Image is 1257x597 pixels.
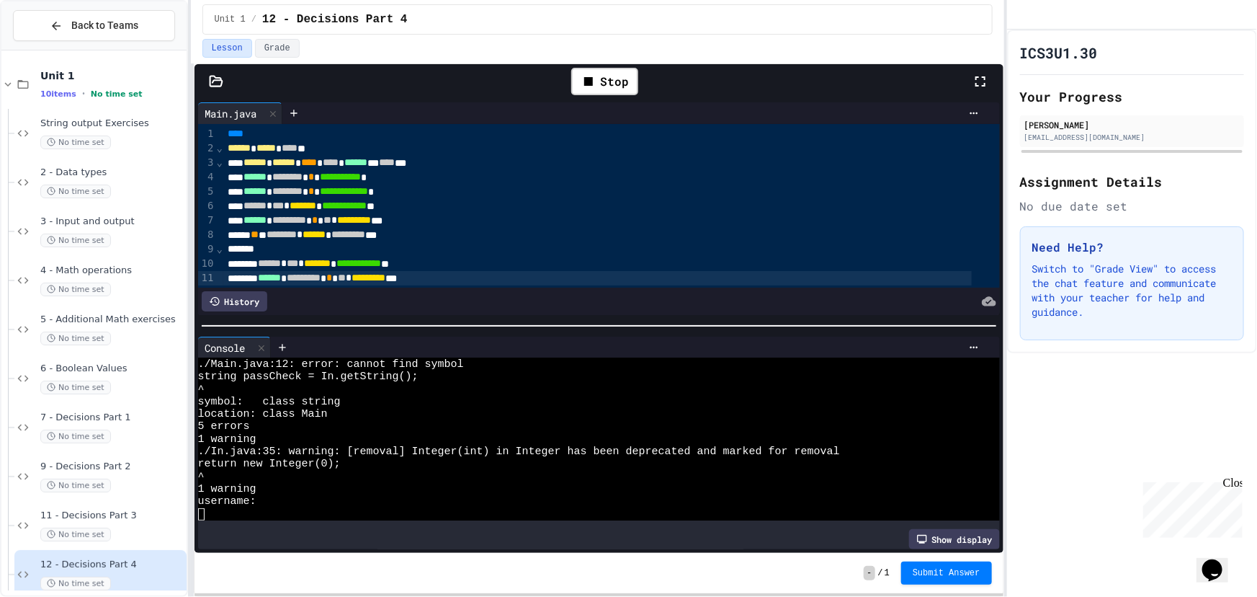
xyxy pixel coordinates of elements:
span: 5 errors [198,420,250,433]
button: Back to Teams [13,10,175,41]
span: Submit Answer [913,567,980,579]
div: Main.java [198,106,264,121]
span: 5 - Additional Math exercises [40,314,184,326]
div: No due date set [1020,198,1244,215]
div: Main.java [198,102,282,124]
span: 7 - Decisions Part 1 [40,412,184,424]
div: 10 [198,257,216,271]
span: No time set [91,89,143,99]
span: No time set [40,136,111,149]
span: 10 items [40,89,76,99]
div: 1 [198,127,216,141]
span: No time set [40,479,111,492]
iframe: chat widget [1196,539,1243,583]
span: 4 - Math operations [40,265,184,277]
button: Lesson [202,39,252,58]
h3: Need Help? [1032,239,1232,256]
span: 3 - Input and output [40,216,184,228]
span: Fold line [215,156,223,168]
span: / [251,14,256,25]
div: [EMAIL_ADDRESS][DOMAIN_NAME] [1024,132,1240,143]
div: 3 [198,156,216,170]
span: Fold line [215,243,223,255]
span: 6 - Boolean Values [40,363,184,375]
span: No time set [40,528,111,541]
div: Console [198,340,253,355]
span: 1 [885,567,890,579]
span: return new Integer(0); [198,458,341,470]
span: 2 - Data types [40,167,184,179]
div: Show display [909,529,1000,549]
span: Fold line [215,142,223,154]
span: location: class Main [198,408,328,420]
span: String output Exercises [40,118,184,130]
div: 11 [198,271,216,286]
span: 12 - Decisions Part 4 [40,559,184,571]
iframe: chat widget [1137,477,1243,538]
div: 6 [198,199,216,213]
span: - [864,566,874,580]
div: 12 [198,286,216,300]
span: 1 warning [198,433,256,446]
span: symbol: class string [198,396,341,408]
button: Grade [255,39,300,58]
span: 12 - Decisions Part 4 [262,11,408,28]
span: Unit 1 [215,14,246,25]
span: No time set [40,283,111,296]
p: Switch to "Grade View" to access the chat feature and communicate with your teacher for help and ... [1032,262,1232,319]
h2: Assignment Details [1020,172,1244,192]
span: No time set [40,234,111,247]
span: ./In.java:35: warning: [removal] Integer(int) in Integer has been deprecated and marked for removal [198,446,840,458]
div: 7 [198,213,216,228]
span: string passCheck = In.getString(); [198,371,419,383]
span: 9 - Decisions Part 2 [40,461,184,473]
span: 1 warning [198,483,256,495]
span: username: [198,495,256,508]
div: 8 [198,228,216,242]
span: ./Main.java:12: error: cannot find symbol [198,358,464,371]
span: / [878,567,883,579]
div: History [202,291,267,311]
span: Back to Teams [71,18,138,33]
div: 5 [198,185,216,199]
div: 2 [198,141,216,156]
button: Submit Answer [901,562,992,585]
span: ^ [198,471,205,483]
div: 9 [198,242,216,257]
span: No time set [40,332,111,345]
span: No time set [40,577,111,591]
div: 4 [198,170,216,185]
h1: ICS3U1.30 [1020,43,1098,63]
h2: Your Progress [1020,87,1244,107]
span: No time set [40,430,111,443]
div: Chat with us now!Close [6,6,99,92]
div: Stop [571,68,638,95]
div: [PERSON_NAME] [1024,118,1240,131]
span: Unit 1 [40,69,184,82]
span: No time set [40,381,111,394]
div: Console [198,337,271,358]
span: No time set [40,185,111,198]
span: 11 - Decisions Part 3 [40,510,184,522]
span: • [82,88,85,99]
span: ^ [198,384,205,396]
